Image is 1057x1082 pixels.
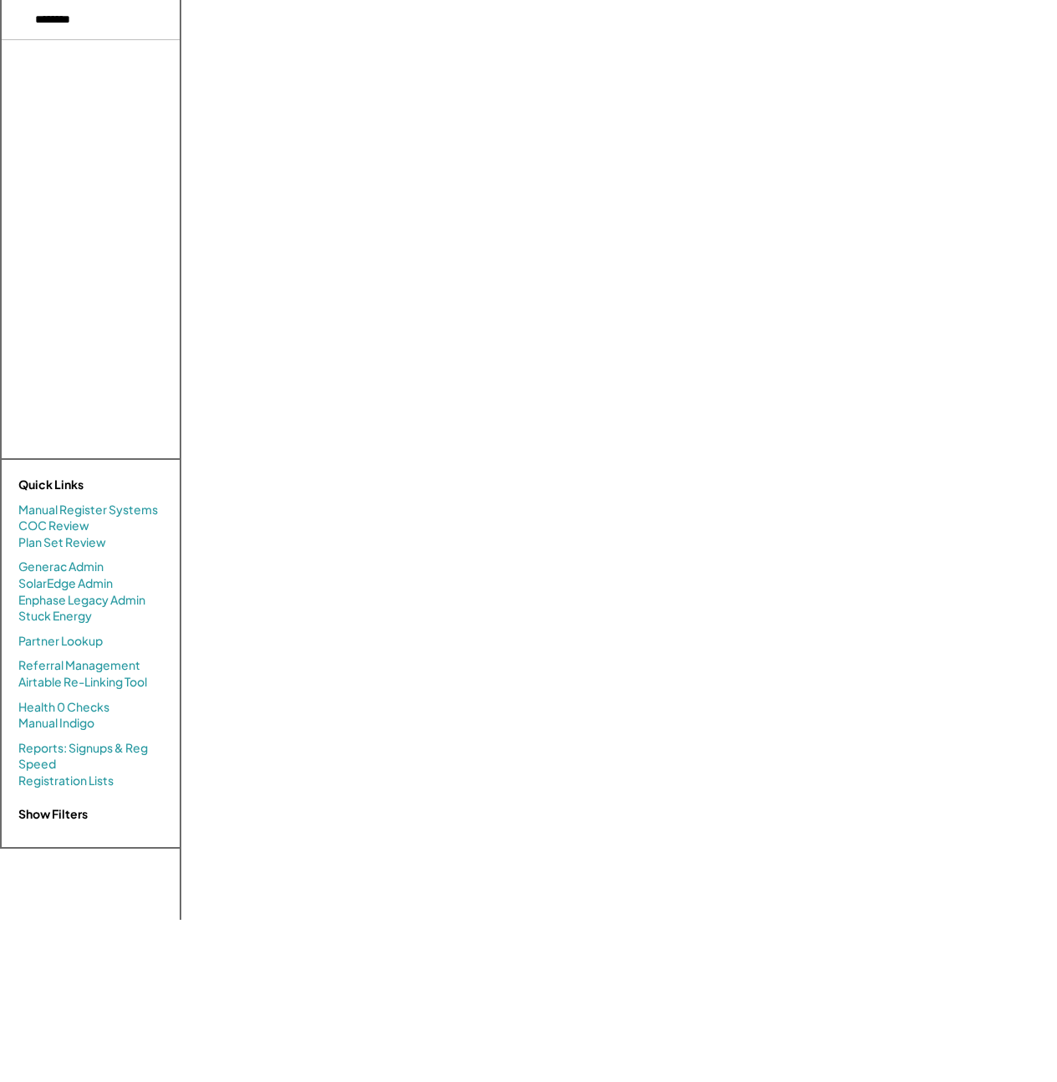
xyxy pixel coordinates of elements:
a: Health 0 Checks [18,699,109,716]
a: Enphase Legacy Admin [18,592,145,609]
a: Manual Indigo [18,715,94,732]
div: Quick Links [18,477,185,493]
a: Registration Lists [18,773,114,789]
a: Partner Lookup [18,633,103,650]
a: Manual Register Systems [18,502,158,518]
strong: Show Filters [18,806,88,821]
a: COC Review [18,518,89,534]
a: Referral Management [18,657,140,674]
a: Generac Admin [18,559,104,575]
a: Reports: Signups & Reg Speed [18,740,163,773]
a: Plan Set Review [18,534,106,551]
a: Airtable Re-Linking Tool [18,674,147,691]
a: Stuck Energy [18,608,92,625]
a: SolarEdge Admin [18,575,113,592]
